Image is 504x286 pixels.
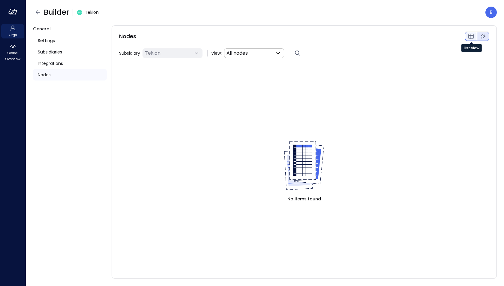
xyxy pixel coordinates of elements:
div: Boaz [485,7,497,18]
div: List view [467,33,475,40]
div: Global Overview [1,42,24,62]
a: Subsidiaries [33,46,107,58]
a: Integrations [33,58,107,69]
span: Tekion [85,9,99,16]
a: Settings [33,35,107,46]
p: All nodes [226,50,248,57]
span: Global Overview [4,50,22,62]
span: Integrations [38,60,63,67]
span: Builder [44,8,69,17]
span: Orgs [9,32,17,38]
p: B [490,9,493,16]
span: No items found [287,196,321,202]
div: List view [461,44,482,52]
span: Nodes [38,71,51,78]
span: View: [211,50,222,56]
span: Settings [38,37,55,44]
a: Nodes [33,69,107,81]
span: Subsidiary [119,50,140,56]
p: Tekion [145,50,160,57]
span: Nodes [119,32,136,40]
div: Graph view [479,33,487,40]
span: General [33,26,51,32]
span: Subsidiaries [38,49,62,55]
div: Orgs [1,24,24,38]
img: dweq851rzgflucm4u1c8 [76,10,82,15]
